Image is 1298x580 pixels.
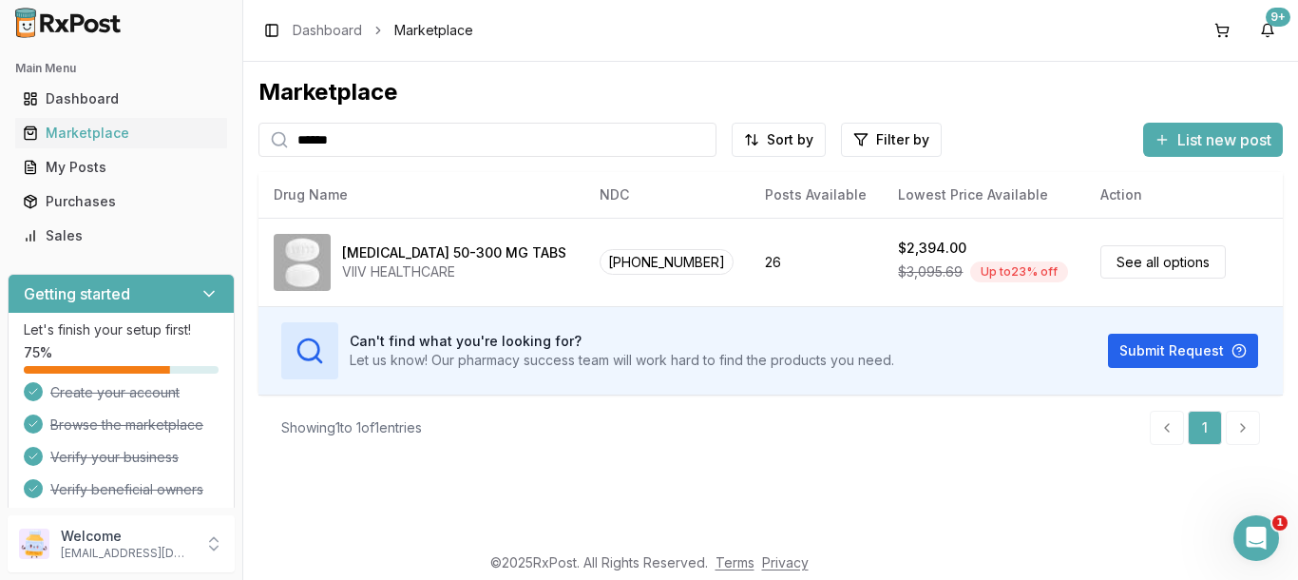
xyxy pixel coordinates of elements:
[732,123,826,157] button: Sort by
[23,124,220,143] div: Marketplace
[342,243,566,262] div: [MEDICAL_DATA] 50-300 MG TABS
[19,529,49,559] img: User avatar
[15,150,227,184] a: My Posts
[8,221,235,251] button: Sales
[1143,132,1283,151] a: List new post
[841,123,942,157] button: Filter by
[24,320,219,339] p: Let's finish your setup first!
[15,61,227,76] h2: Main Menu
[1272,515,1288,531] span: 1
[1188,411,1222,445] a: 1
[258,172,584,218] th: Drug Name
[600,249,734,275] span: [PHONE_NUMBER]
[23,158,220,177] div: My Posts
[394,21,473,40] span: Marketplace
[883,172,1085,218] th: Lowest Price Available
[350,332,894,351] h3: Can't find what you're looking for?
[1150,411,1260,445] nav: pagination
[1100,245,1226,279] a: See all options
[1266,8,1290,27] div: 9+
[1085,172,1283,218] th: Action
[50,448,179,467] span: Verify your business
[23,89,220,108] div: Dashboard
[716,554,754,570] a: Terms
[1143,123,1283,157] button: List new post
[8,84,235,114] button: Dashboard
[1108,334,1258,368] button: Submit Request
[8,186,235,217] button: Purchases
[767,130,813,149] span: Sort by
[876,130,929,149] span: Filter by
[1252,15,1283,46] button: 9+
[8,8,129,38] img: RxPost Logo
[24,282,130,305] h3: Getting started
[50,480,203,499] span: Verify beneficial owners
[23,226,220,245] div: Sales
[350,351,894,370] p: Let us know! Our pharmacy success team will work hard to find the products you need.
[293,21,473,40] nav: breadcrumb
[898,239,966,258] div: $2,394.00
[1233,515,1279,561] iframe: Intercom live chat
[50,416,203,435] span: Browse the marketplace
[750,218,883,306] td: 26
[584,172,750,218] th: NDC
[1177,128,1271,151] span: List new post
[274,234,331,291] img: Dovato 50-300 MG TABS
[258,77,1283,107] div: Marketplace
[15,82,227,116] a: Dashboard
[281,418,422,437] div: Showing 1 to 1 of 1 entries
[898,262,963,281] span: $3,095.69
[15,116,227,150] a: Marketplace
[8,152,235,183] button: My Posts
[61,527,193,546] p: Welcome
[293,21,362,40] a: Dashboard
[8,118,235,148] button: Marketplace
[750,172,883,218] th: Posts Available
[970,261,1068,282] div: Up to 23 % off
[342,262,566,281] div: VIIV HEALTHCARE
[762,554,809,570] a: Privacy
[61,546,193,561] p: [EMAIL_ADDRESS][DOMAIN_NAME]
[15,184,227,219] a: Purchases
[15,219,227,253] a: Sales
[23,192,220,211] div: Purchases
[24,343,52,362] span: 75 %
[50,383,180,402] span: Create your account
